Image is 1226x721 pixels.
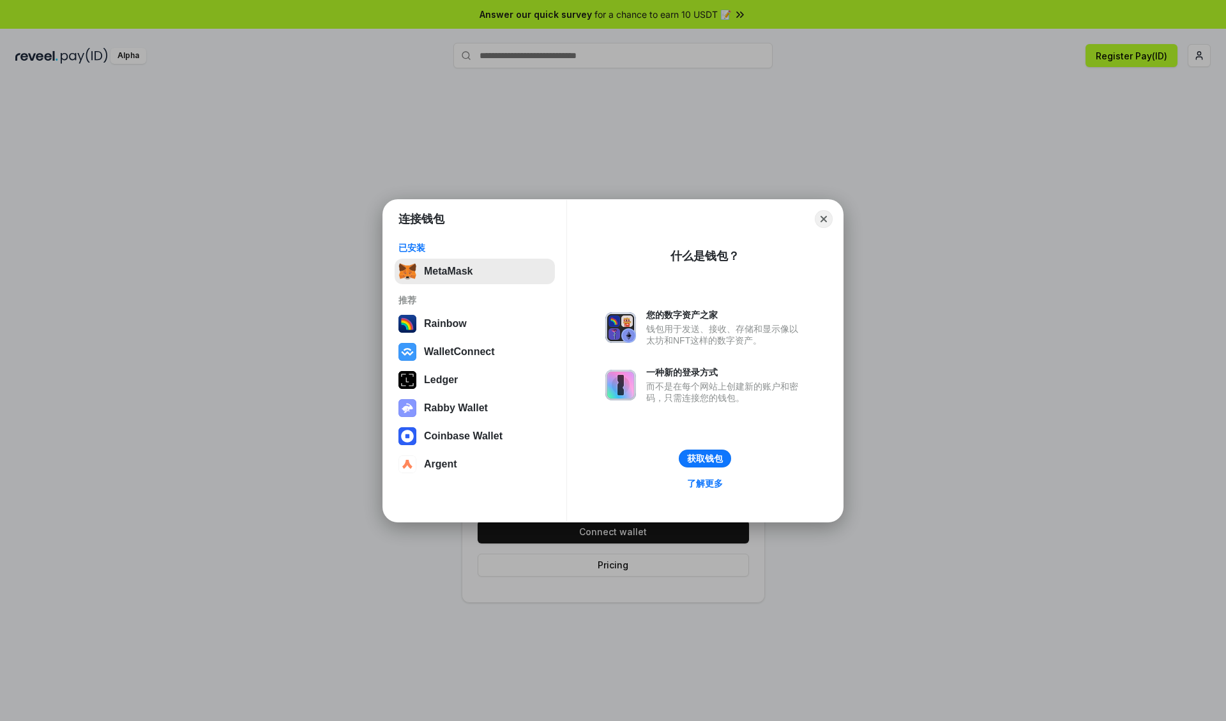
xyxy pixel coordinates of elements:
[395,395,555,421] button: Rabby Wallet
[815,210,833,228] button: Close
[424,430,503,442] div: Coinbase Wallet
[395,452,555,477] button: Argent
[398,211,444,227] h1: 连接钱包
[646,323,805,346] div: 钱包用于发送、接收、存储和显示像以太坊和NFT这样的数字资产。
[424,266,473,277] div: MetaMask
[395,311,555,337] button: Rainbow
[398,315,416,333] img: svg+xml,%3Csvg%20width%3D%22120%22%20height%3D%22120%22%20viewBox%3D%220%200%20120%20120%22%20fil...
[398,242,551,254] div: 已安装
[398,294,551,306] div: 推荐
[398,455,416,473] img: svg+xml,%3Csvg%20width%3D%2228%22%20height%3D%2228%22%20viewBox%3D%220%200%2028%2028%22%20fill%3D...
[424,402,488,414] div: Rabby Wallet
[670,248,739,264] div: 什么是钱包？
[605,370,636,400] img: svg+xml,%3Csvg%20xmlns%3D%22http%3A%2F%2Fwww.w3.org%2F2000%2Fsvg%22%20fill%3D%22none%22%20viewBox...
[398,343,416,361] img: svg+xml,%3Csvg%20width%3D%2228%22%20height%3D%2228%22%20viewBox%3D%220%200%2028%2028%22%20fill%3D...
[646,309,805,321] div: 您的数字资产之家
[398,399,416,417] img: svg+xml,%3Csvg%20xmlns%3D%22http%3A%2F%2Fwww.w3.org%2F2000%2Fsvg%22%20fill%3D%22none%22%20viewBox...
[398,262,416,280] img: svg+xml,%3Csvg%20fill%3D%22none%22%20height%3D%2233%22%20viewBox%3D%220%200%2035%2033%22%20width%...
[398,371,416,389] img: svg+xml,%3Csvg%20xmlns%3D%22http%3A%2F%2Fwww.w3.org%2F2000%2Fsvg%22%20width%3D%2228%22%20height%3...
[687,478,723,489] div: 了解更多
[395,367,555,393] button: Ledger
[398,427,416,445] img: svg+xml,%3Csvg%20width%3D%2228%22%20height%3D%2228%22%20viewBox%3D%220%200%2028%2028%22%20fill%3D...
[679,475,730,492] a: 了解更多
[395,423,555,449] button: Coinbase Wallet
[424,346,495,358] div: WalletConnect
[395,259,555,284] button: MetaMask
[395,339,555,365] button: WalletConnect
[424,374,458,386] div: Ledger
[646,381,805,404] div: 而不是在每个网站上创建新的账户和密码，只需连接您的钱包。
[679,450,731,467] button: 获取钱包
[605,312,636,343] img: svg+xml,%3Csvg%20xmlns%3D%22http%3A%2F%2Fwww.w3.org%2F2000%2Fsvg%22%20fill%3D%22none%22%20viewBox...
[687,453,723,464] div: 获取钱包
[424,318,467,330] div: Rainbow
[646,367,805,378] div: 一种新的登录方式
[424,459,457,470] div: Argent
